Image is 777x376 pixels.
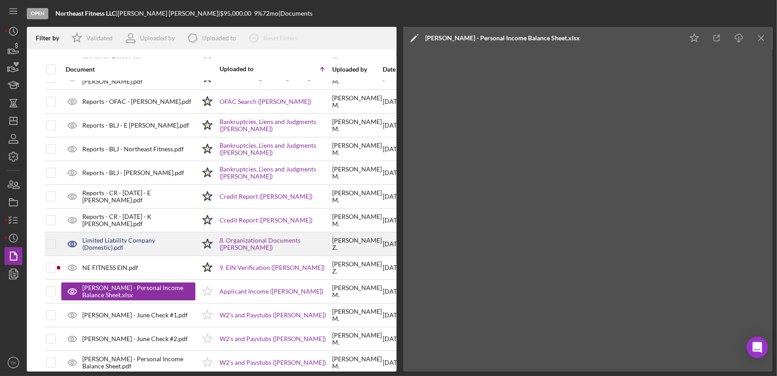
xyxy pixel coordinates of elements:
[27,8,48,19] div: Open
[55,10,118,17] div: |
[220,237,331,251] a: 8. Organizational Documents ([PERSON_NAME])
[332,261,382,275] div: [PERSON_NAME] Z .
[383,328,402,350] div: [DATE]
[332,237,382,251] div: [PERSON_NAME] Z .
[11,360,17,365] text: TK
[383,138,402,160] div: [DATE]
[220,118,331,132] a: Bankruptcies, Liens and Judgments ([PERSON_NAME])
[66,66,195,73] div: Document
[747,337,768,358] div: Open Intercom Messenger
[82,213,195,227] div: Reports - CR - [DATE] - K [PERSON_NAME].pdf
[383,280,402,303] div: [DATE]
[332,189,382,204] div: [PERSON_NAME] M .
[140,34,175,42] div: Uploaded by
[383,304,402,326] div: [DATE]
[82,189,195,204] div: Reports - CR - [DATE] - E [PERSON_NAME].pdf
[383,185,402,208] div: [DATE]
[220,217,312,224] a: Credit Report ([PERSON_NAME])
[279,10,312,17] div: | Documents
[254,10,262,17] div: 9 %
[36,34,66,42] div: Filter by
[82,264,138,271] div: NE FITNESS EIN.pdf
[220,166,331,180] a: Bankruptcies, Liens and Judgments ([PERSON_NAME])
[383,162,402,184] div: [DATE]
[426,34,580,42] div: [PERSON_NAME] - Personal Income Balance Sheet.xlsx
[82,312,188,319] div: [PERSON_NAME] - June Check #1.pdf
[383,351,402,374] div: [DATE]
[118,10,220,17] div: [PERSON_NAME] [PERSON_NAME] |
[403,49,773,372] iframe: Document Preview
[383,90,402,113] div: [DATE]
[220,98,311,105] a: OFAC Search ([PERSON_NAME])
[220,335,326,342] a: W2's and Paystubs ([PERSON_NAME])
[220,359,326,366] a: W2's and Paystubs ([PERSON_NAME])
[383,209,402,231] div: [DATE]
[332,166,382,180] div: [PERSON_NAME] M .
[332,308,382,322] div: [PERSON_NAME] M .
[332,332,382,346] div: [PERSON_NAME] M .
[82,122,189,129] div: Reports - BLJ - E [PERSON_NAME].pdf
[220,142,331,156] a: Bankruptcies, Liens and Judgments ([PERSON_NAME])
[220,10,254,17] div: $95,000.00
[262,10,279,17] div: 72 mo
[220,312,326,319] a: W2's and Paystubs ([PERSON_NAME])
[55,9,116,17] b: Northeast Fitness LLC
[220,264,325,271] a: 9. EIN Verification ([PERSON_NAME])
[86,34,113,42] div: Validated
[202,34,236,42] div: Uploaded to
[220,288,323,295] a: Applicant Income ([PERSON_NAME])
[383,66,402,73] div: Date
[82,98,191,105] div: Reports - OFAC - [PERSON_NAME].pdf
[82,145,184,153] div: Reports - BLJ - Northeast Fitness.pdf
[332,142,382,156] div: [PERSON_NAME] M .
[82,335,188,342] div: [PERSON_NAME] - June Check #2.pdf
[82,237,195,251] div: Limited Liability Company (Domestic).pdf
[263,29,298,47] div: Reset Filters
[332,355,382,370] div: [PERSON_NAME] M .
[383,114,402,137] div: [DATE]
[332,118,382,132] div: [PERSON_NAME] M .
[383,233,402,255] div: [DATE]
[82,284,186,299] div: [PERSON_NAME] - Personal Income Balance Sheet.xlsx
[332,284,382,299] div: [PERSON_NAME] M .
[332,66,382,73] div: Uploaded by
[243,29,307,47] button: Reset Filters
[332,94,382,109] div: [PERSON_NAME] M .
[4,354,22,372] button: TK
[82,169,184,176] div: Reports - BLJ - [PERSON_NAME].pdf
[383,256,402,279] div: [DATE]
[82,355,195,370] div: [PERSON_NAME] - Personal Income Balance Sheet.pdf
[220,193,312,200] a: Credit Report ([PERSON_NAME])
[220,65,275,73] div: Uploaded to
[332,213,382,227] div: [PERSON_NAME] M .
